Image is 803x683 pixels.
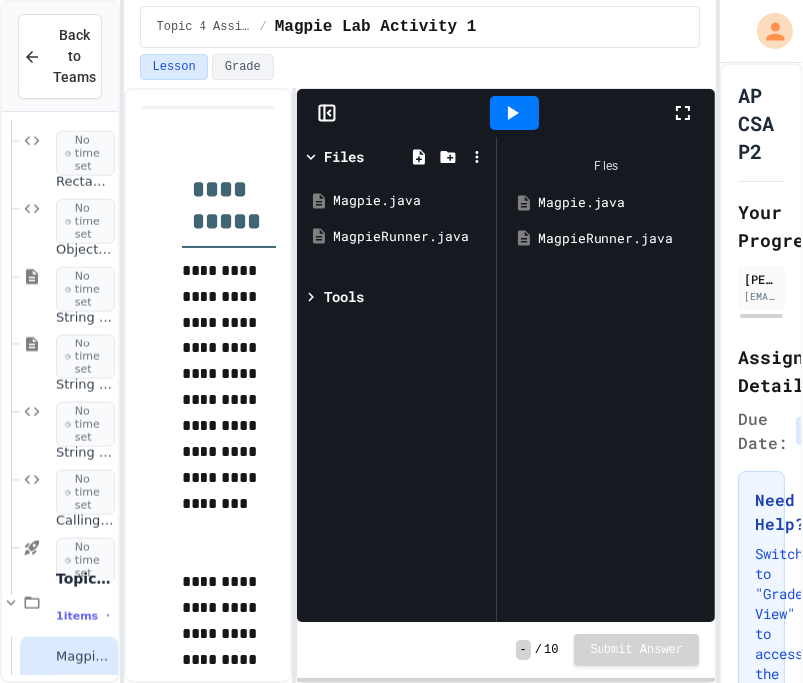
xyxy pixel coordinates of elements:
[516,640,531,660] span: -
[18,14,102,99] button: Back to Teams
[333,191,489,211] div: Magpie.java
[736,8,798,54] div: My Account
[56,310,114,327] span: String Example
[157,19,252,35] span: Topic 4 Assignments
[507,147,705,185] div: Files
[56,402,115,448] span: No time set
[56,335,115,380] span: No time set
[56,570,114,588] span: Topic 4 Assignments
[324,146,364,167] div: Files
[538,193,703,213] div: Magpie.java
[56,377,114,394] span: String Practice #1
[56,174,114,191] span: Rectangle Practice #1
[544,642,558,658] span: 10
[56,242,114,259] span: Object Variables Example
[738,198,785,254] h2: Your Progress
[744,270,779,288] div: [PERSON_NAME]
[106,608,110,624] span: •
[56,513,114,530] span: Calling Instance Methods - Topic 1.14
[56,131,115,177] span: No time set
[324,286,364,307] div: Tools
[212,54,274,80] button: Grade
[56,649,114,666] span: Magpie Lab Activity 1
[275,15,477,39] span: Magpie Lab Activity 1
[574,634,699,666] button: Submit Answer
[140,54,208,80] button: Lesson
[260,19,267,35] span: /
[56,445,114,462] span: String Practice #2
[590,642,683,658] span: Submit Answer
[738,407,788,455] span: Due Date:
[53,25,96,88] span: Back to Teams
[535,642,542,658] span: /
[738,343,785,399] h2: Assignment Details
[56,538,115,584] span: No time set
[538,229,703,249] div: MagpieRunner.java
[744,289,779,304] div: [EMAIL_ADDRESS][DOMAIN_NAME]
[56,267,115,313] span: No time set
[738,81,785,165] h1: AP CSA P2
[56,610,98,623] span: 1 items
[755,488,768,536] h3: Need Help?
[333,227,489,247] div: MagpieRunner.java
[56,199,115,245] span: No time set
[56,470,115,516] span: No time set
